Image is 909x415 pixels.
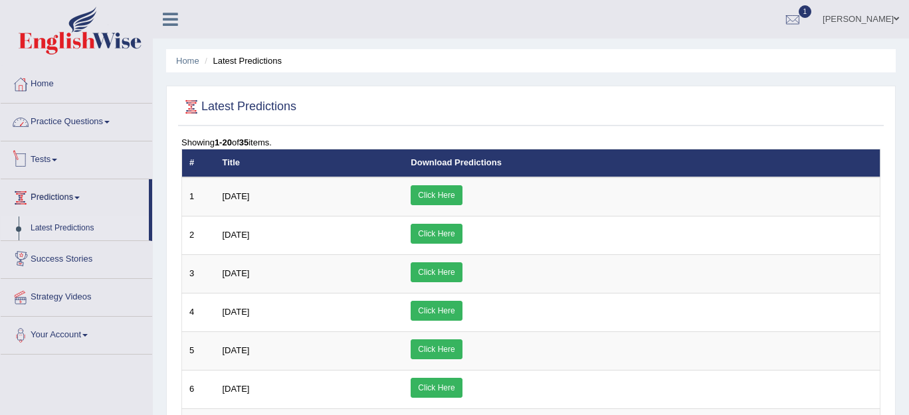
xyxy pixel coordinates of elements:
td: 1 [182,177,215,216]
span: [DATE] [223,345,250,355]
a: Your Account [1,317,152,350]
b: 1-20 [215,137,232,147]
a: Success Stories [1,241,152,274]
td: 3 [182,254,215,293]
th: Title [215,149,404,177]
a: Home [1,66,152,99]
a: Click Here [411,339,462,359]
a: Click Here [411,185,462,205]
a: Click Here [411,378,462,398]
a: Tests [1,141,152,175]
a: Click Here [411,262,462,282]
span: 1 [799,5,812,18]
a: Latest Predictions [25,216,149,240]
td: 6 [182,370,215,408]
span: [DATE] [223,268,250,278]
span: [DATE] [223,384,250,394]
span: [DATE] [223,307,250,317]
a: Click Here [411,224,462,244]
span: [DATE] [223,230,250,240]
td: 4 [182,293,215,331]
a: Click Here [411,301,462,321]
b: 35 [239,137,249,147]
a: Practice Questions [1,104,152,137]
a: Predictions [1,179,149,212]
td: 5 [182,331,215,370]
td: 2 [182,216,215,254]
div: Showing of items. [181,136,880,149]
th: Download Predictions [403,149,880,177]
a: Home [176,56,199,66]
span: [DATE] [223,191,250,201]
li: Latest Predictions [201,54,282,67]
a: Strategy Videos [1,279,152,312]
th: # [182,149,215,177]
h2: Latest Predictions [181,97,296,117]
